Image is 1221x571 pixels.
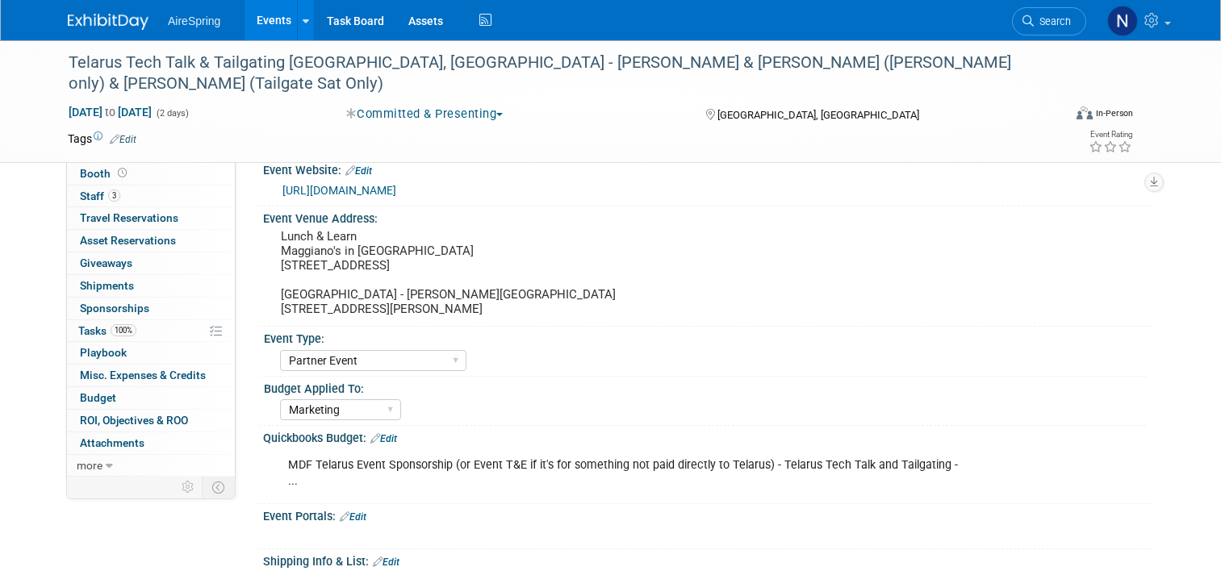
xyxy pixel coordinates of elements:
[1077,106,1093,119] img: Format-Inperson.png
[370,433,397,444] a: Edit
[110,134,136,145] a: Edit
[78,324,136,337] span: Tasks
[340,511,366,523] a: Edit
[67,455,235,477] a: more
[174,477,203,498] td: Personalize Event Tab Strip
[1107,6,1138,36] img: Natalie Pyron
[67,275,235,297] a: Shipments
[67,163,235,185] a: Booth
[67,252,235,274] a: Giveaways
[168,15,220,27] span: AireSpring
[67,320,235,342] a: Tasks100%
[80,256,132,269] span: Giveaways
[77,459,102,472] span: more
[67,410,235,431] a: ROI, Objectives & ROO
[67,342,235,364] a: Playbook
[67,432,235,454] a: Attachments
[67,230,235,252] a: Asset Reservations
[282,184,396,197] a: [URL][DOMAIN_NAME]
[68,131,136,147] td: Tags
[263,504,1153,525] div: Event Portals:
[345,165,372,177] a: Edit
[263,549,1153,570] div: Shipping Info & List:
[1095,107,1133,119] div: In-Person
[80,346,127,359] span: Playbook
[281,229,617,316] pre: Lunch & Learn Maggiano's in [GEOGRAPHIC_DATA] [STREET_ADDRESS] [GEOGRAPHIC_DATA] - [PERSON_NAME][...
[80,414,188,427] span: ROI, Objectives & ROO
[264,377,1146,397] div: Budget Applied To:
[67,185,235,207] a: Staff3
[80,302,149,315] span: Sponsorships
[67,387,235,409] a: Budget
[80,167,130,180] span: Booth
[717,109,919,121] span: [GEOGRAPHIC_DATA], [GEOGRAPHIC_DATA]
[1089,131,1132,139] div: Event Rating
[80,369,206,381] span: Misc. Expenses & Credits
[63,48,1043,98] div: Telarus Tech Talk & Tailgating [GEOGRAPHIC_DATA], [GEOGRAPHIC_DATA] - [PERSON_NAME] & [PERSON_NAM...
[80,436,144,449] span: Attachments
[111,324,136,336] span: 100%
[263,158,1153,179] div: Event Website:
[80,190,120,202] span: Staff
[1034,15,1071,27] span: Search
[80,391,116,404] span: Budget
[155,108,189,119] span: (2 days)
[115,167,130,179] span: Booth not reserved yet
[108,190,120,202] span: 3
[1012,7,1086,35] a: Search
[80,211,178,224] span: Travel Reservations
[67,207,235,229] a: Travel Reservations
[102,106,118,119] span: to
[68,14,148,30] img: ExhibitDay
[263,206,1153,227] div: Event Venue Address:
[203,477,236,498] td: Toggle Event Tabs
[80,234,176,247] span: Asset Reservations
[80,279,134,292] span: Shipments
[277,449,981,498] div: MDF Telarus Event Sponsorship (or Event T&E if it's for something not paid directly to Telarus) -...
[341,106,510,123] button: Committed & Presenting
[976,104,1133,128] div: Event Format
[264,327,1146,347] div: Event Type:
[68,105,153,119] span: [DATE] [DATE]
[67,365,235,386] a: Misc. Expenses & Credits
[263,426,1153,447] div: Quickbooks Budget:
[67,298,235,319] a: Sponsorships
[373,556,399,568] a: Edit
